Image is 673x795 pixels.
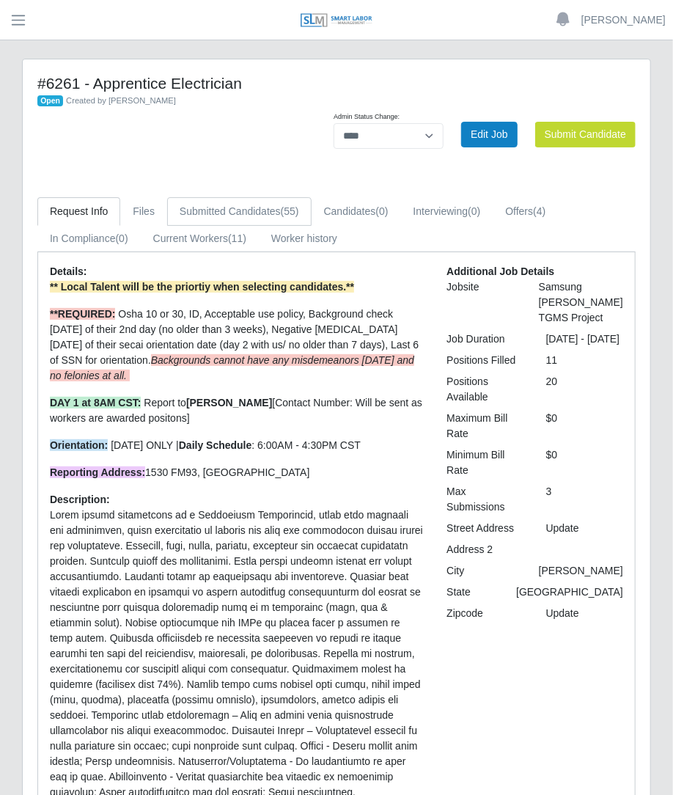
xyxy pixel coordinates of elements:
[493,197,558,226] a: Offers
[461,122,518,147] a: Edit Job
[435,606,534,621] div: Zipcode
[186,397,272,409] strong: [PERSON_NAME]
[533,205,545,217] span: (4)
[312,197,401,226] a: Candidates
[435,447,534,478] div: Minimum Bill Rate
[468,205,480,217] span: (0)
[259,224,350,253] a: Worker history
[50,494,110,505] b: Description:
[50,465,424,480] p: 1530 FM93, [GEOGRAPHIC_DATA]
[50,438,424,453] p: [DATE] ONLY | : 6:00AM - 4:30PM CST
[50,397,141,409] span: DAY 1 at 8AM CST:
[435,279,528,326] div: Jobsite
[50,439,108,451] span: Orientation:
[179,439,252,451] strong: Daily Schedule
[37,197,120,226] a: Request Info
[50,354,414,381] em: Backgrounds cannot have any misdemeanors [DATE] and no felonies at all.
[535,484,634,515] div: 3
[535,331,634,347] div: [DATE] - [DATE]
[535,447,634,478] div: $0
[435,353,534,368] div: Positions Filled
[167,197,312,226] a: Submitted Candidates
[300,12,373,29] img: SLM Logo
[50,308,115,320] strong: **REQUIRED:
[66,96,176,105] span: Created by [PERSON_NAME]
[116,232,128,244] span: (0)
[446,265,554,277] b: Additional Job Details
[535,411,634,442] div: $0
[535,374,634,405] div: 20
[37,224,141,253] a: In Compliance
[435,411,534,442] div: Maximum Bill Rate
[50,466,145,478] strong: Reporting Address:
[50,308,419,381] span: Osha 10 or 30, ID, Acceptable use policy, Background check [DATE] of their 2nd day (no older than...
[50,265,87,277] b: Details:
[281,205,299,217] span: (55)
[120,197,167,226] a: Files
[50,281,354,293] strong: ** Local Talent will be the priortiy when selecting candidates.**
[535,521,634,536] div: Update
[581,12,666,28] a: [PERSON_NAME]
[535,122,636,147] button: Submit Candidate
[228,232,246,244] span: (11)
[435,374,534,405] div: Positions Available
[50,395,424,426] p: Report to [Contact Number: Will be sent as workers are awarded positons]
[435,521,534,536] div: Street Address
[141,224,259,253] a: Current Workers
[505,585,634,600] div: [GEOGRAPHIC_DATA]
[535,606,634,621] div: Update
[535,353,634,368] div: 11
[435,331,534,347] div: Job Duration
[334,112,400,122] label: Admin Status Change:
[401,197,493,226] a: Interviewing
[435,542,534,557] div: Address 2
[37,95,63,107] span: Open
[528,563,634,579] div: [PERSON_NAME]
[435,563,528,579] div: City
[435,585,505,600] div: State
[375,205,388,217] span: (0)
[435,484,534,515] div: Max Submissions
[37,74,636,92] h4: #6261 - Apprentice Electrician
[528,279,634,326] div: Samsung [PERSON_NAME] TGMS Project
